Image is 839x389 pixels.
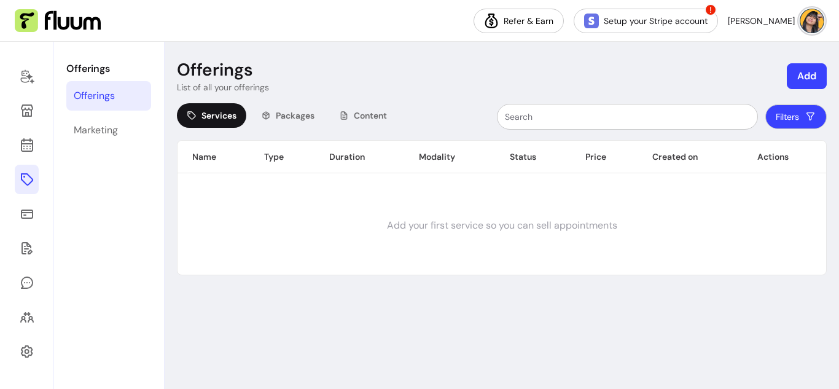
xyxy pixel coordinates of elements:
[638,141,743,173] th: Created on
[15,9,101,33] img: Fluum Logo
[15,337,39,366] a: Settings
[74,123,118,138] div: Marketing
[495,141,571,173] th: Status
[276,109,314,122] span: Packages
[314,141,404,173] th: Duration
[571,141,638,173] th: Price
[765,104,827,129] button: Filters
[15,165,39,194] a: Offerings
[743,141,826,173] th: Actions
[354,109,387,122] span: Content
[728,15,795,27] span: [PERSON_NAME]
[74,88,115,103] div: Offerings
[15,130,39,160] a: Calendar
[15,302,39,332] a: Clients
[178,176,826,275] td: Add your first service so you can sell appointments
[728,9,824,33] button: avatar[PERSON_NAME]
[177,59,253,81] p: Offerings
[404,141,495,173] th: Modality
[66,61,151,76] p: Offerings
[800,9,824,33] img: avatar
[201,109,236,122] span: Services
[505,111,750,123] input: Search
[787,63,827,89] button: Add
[178,141,249,173] th: Name
[574,9,718,33] a: Setup your Stripe account
[15,96,39,125] a: Storefront
[66,81,151,111] a: Offerings
[66,116,151,145] a: Marketing
[704,4,717,16] span: !
[177,81,269,93] p: List of all your offerings
[15,61,39,91] a: Home
[584,14,599,28] img: Stripe Icon
[15,234,39,263] a: Forms
[249,141,314,173] th: Type
[474,9,564,33] a: Refer & Earn
[15,268,39,297] a: My Messages
[15,199,39,229] a: Sales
